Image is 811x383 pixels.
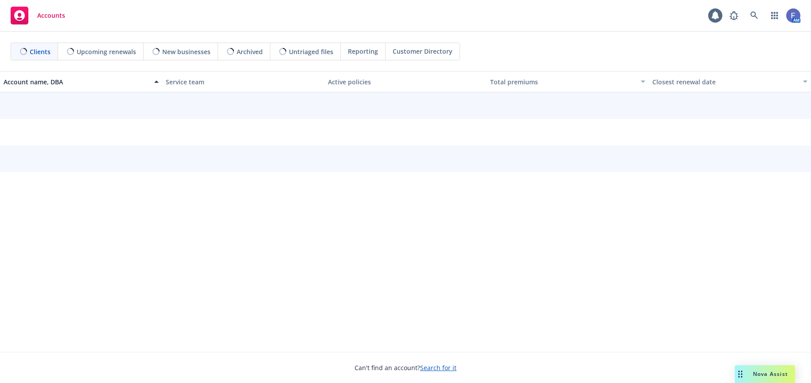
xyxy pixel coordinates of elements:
[355,363,456,372] span: Can't find an account?
[753,370,788,378] span: Nova Assist
[4,77,149,87] div: Account name, DBA
[766,7,784,24] a: Switch app
[328,77,483,87] div: Active policies
[735,365,795,383] button: Nova Assist
[237,47,263,56] span: Archived
[786,8,800,23] img: photo
[725,7,743,24] a: Report a Bug
[37,12,65,19] span: Accounts
[7,3,69,28] a: Accounts
[166,77,321,87] div: Service team
[162,47,211,56] span: New businesses
[162,71,324,92] button: Service team
[735,365,746,383] div: Drag to move
[745,7,763,24] a: Search
[420,363,456,372] a: Search for it
[324,71,487,92] button: Active policies
[393,47,452,56] span: Customer Directory
[348,47,378,56] span: Reporting
[652,77,798,87] div: Closest renewal date
[649,71,811,92] button: Closest renewal date
[289,47,333,56] span: Untriaged files
[30,47,51,56] span: Clients
[487,71,649,92] button: Total premiums
[77,47,136,56] span: Upcoming renewals
[490,77,636,87] div: Total premiums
